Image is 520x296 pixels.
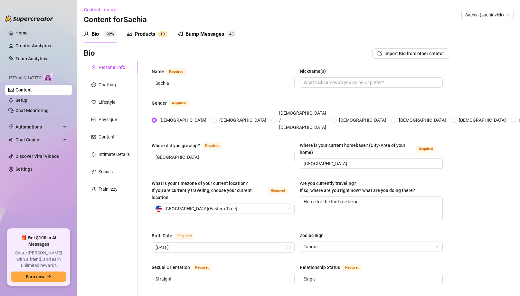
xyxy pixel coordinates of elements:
label: Where did you grow up? [152,142,229,149]
h3: Bio [84,48,95,59]
span: arrow-right [47,274,52,279]
span: Required [203,142,222,149]
div: Socials [99,168,113,175]
div: Birth Date [152,232,172,239]
span: link [91,169,96,174]
span: heart [91,100,96,104]
img: us [156,205,162,212]
span: Required [175,233,194,240]
span: [DEMOGRAPHIC_DATA] [157,117,209,124]
div: Sexual Orientation [152,264,190,271]
span: picture [127,31,132,36]
button: Content Library [84,5,121,15]
span: user [84,31,89,36]
input: Name [156,80,289,87]
span: [GEOGRAPHIC_DATA] ( Eastern Time ) [165,204,237,214]
sup: 13 [158,31,167,37]
div: Content [99,133,115,140]
div: Gender [152,100,167,107]
div: Lifestyle [99,99,115,106]
sup: 43 [227,31,236,37]
span: picture [91,135,96,139]
span: 3 [232,32,234,36]
span: [DEMOGRAPHIC_DATA] [336,117,389,124]
img: Chat Copilot [8,138,13,142]
input: Relationship Status [304,275,438,282]
span: [DEMOGRAPHIC_DATA] [217,117,269,124]
span: experiment [91,187,96,191]
span: What is your timezone of your current location? If you are currently traveling, choose your curre... [152,181,252,200]
span: user [91,65,96,70]
span: Are you currently traveling? If so, where are you right now? what are you doing there? [300,181,415,193]
span: Content Library [84,7,116,12]
label: Where is your current homebase? (City/Area of your home) [300,142,443,156]
span: idcard [91,117,96,122]
span: [DEMOGRAPHIC_DATA] [456,117,508,124]
span: Import Bio from other creator [384,51,444,56]
a: Content [15,87,32,92]
a: Creator Analytics [15,41,67,51]
a: Team Analytics [15,56,47,61]
span: thunderbolt [8,124,14,129]
div: Products [135,30,155,38]
a: Discover Viral Videos [15,154,59,159]
span: Automations [15,122,61,132]
label: Birth Date [152,232,201,240]
input: Where did you grow up? [156,154,289,161]
input: Nickname(s) [304,79,438,86]
img: logo-BBDzfeDw.svg [5,15,53,22]
div: Chatting [99,81,116,88]
div: Bio [91,30,99,38]
span: import [377,51,382,56]
span: message [91,82,96,87]
div: Train Izzy [99,186,118,193]
span: 3 [163,32,165,36]
div: Intimate Details [99,151,130,158]
div: Nickname(s) [300,68,326,75]
h3: Content for Sachia [84,15,147,25]
a: Setup [15,98,27,103]
label: Nickname(s) [300,68,330,75]
div: Zodiac Sign [300,232,324,239]
div: Relationship Status [300,264,340,271]
label: Zodiac Sign [300,232,328,239]
a: Home [15,30,28,35]
a: Settings [15,167,33,172]
span: Required [268,187,288,194]
label: Gender [152,99,196,107]
textarea: Home for the the time being [300,197,442,221]
span: Chat Copilot [15,135,61,145]
iframe: Intercom live chat [498,274,514,290]
button: Earn nowarrow-right [11,272,66,282]
span: Required [343,264,362,271]
input: Sexual Orientation [156,275,289,282]
div: Bump Messages [185,30,224,38]
span: [DEMOGRAPHIC_DATA] [396,117,449,124]
span: team [506,13,510,17]
span: Sachia (sachiavick) [465,10,510,20]
span: 🎁 Get $100 in AI Messages [11,235,66,247]
img: AI Chatter [44,72,54,82]
input: Where is your current homebase? (City/Area of your home) [304,160,438,167]
span: Required [193,264,212,271]
span: [DEMOGRAPHIC_DATA] / [DEMOGRAPHIC_DATA] [277,110,329,131]
a: Chat Monitoring [15,108,49,113]
div: Name [152,68,164,75]
span: Required [169,100,189,107]
span: Required [166,68,186,75]
label: Sexual Orientation [152,263,219,271]
button: Import Bio from other creator [372,48,449,59]
span: Share [PERSON_NAME] with a friend, and earn unlimited rewards [11,250,66,269]
div: Physique [99,116,117,123]
span: notification [178,31,183,36]
div: Personal Info [99,64,125,71]
span: Izzy AI Chatter [9,75,42,81]
span: Required [416,146,436,153]
label: Name [152,68,193,75]
sup: 92% [104,31,117,37]
div: Where did you grow up? [152,142,200,149]
span: 4 [229,32,232,36]
span: 1 [160,32,163,36]
div: Where is your current homebase? (City/Area of your home) [300,142,414,156]
span: fire [91,152,96,157]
